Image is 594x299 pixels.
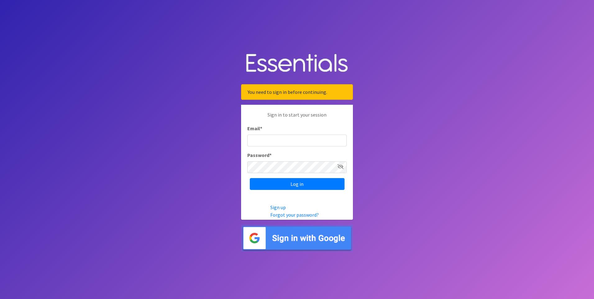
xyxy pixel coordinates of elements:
[241,225,353,252] img: Sign in with Google
[247,151,272,159] label: Password
[241,84,353,100] div: You need to sign in before continuing.
[270,204,286,210] a: Sign up
[250,178,345,190] input: Log in
[241,48,353,80] img: Human Essentials
[247,125,262,132] label: Email
[247,111,347,125] p: Sign in to start your session
[269,152,272,158] abbr: required
[270,212,319,218] a: Forgot your password?
[260,125,262,131] abbr: required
